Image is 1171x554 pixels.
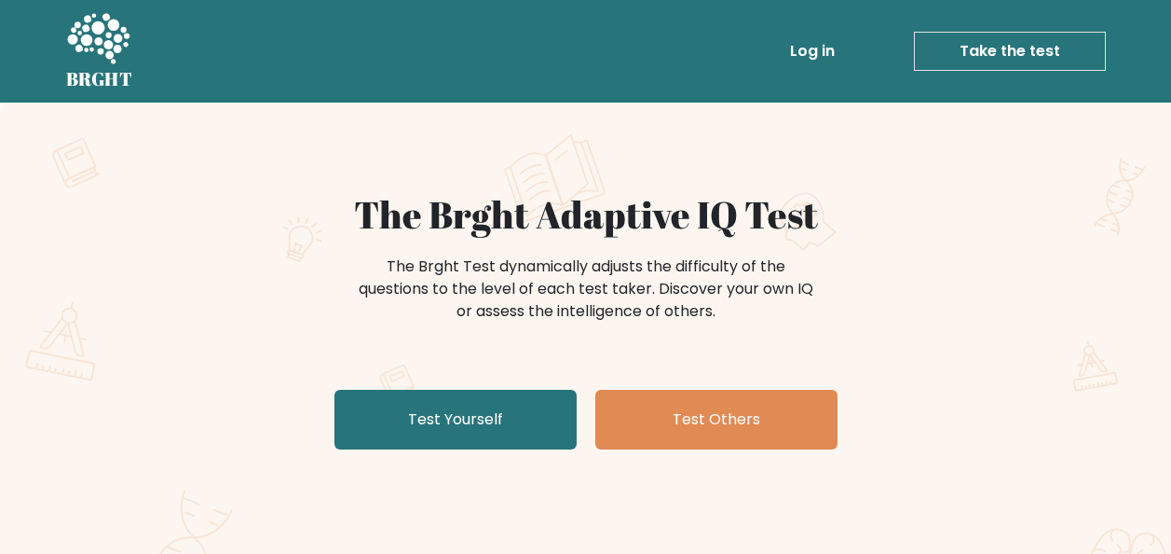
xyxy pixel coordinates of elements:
a: Log in [783,33,842,70]
a: Take the test [914,32,1106,71]
h1: The Brght Adaptive IQ Test [131,192,1041,237]
a: BRGHT [66,7,133,95]
a: Test Others [595,390,837,450]
h5: BRGHT [66,68,133,90]
div: The Brght Test dynamically adjusts the difficulty of the questions to the level of each test take... [353,256,819,323]
a: Test Yourself [334,390,577,450]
